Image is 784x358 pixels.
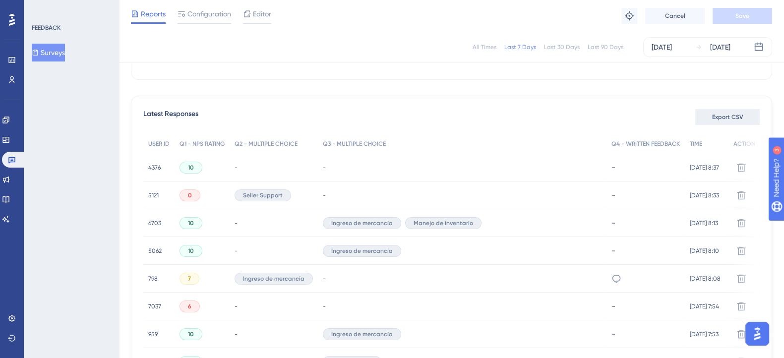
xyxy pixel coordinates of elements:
span: [DATE] 8:08 [690,275,721,283]
div: - [611,329,680,339]
span: Cancel [665,12,685,20]
span: Configuration [187,8,231,20]
div: Last 90 Days [588,43,623,51]
div: - [611,246,680,255]
div: FEEDBACK [32,24,60,32]
span: - [323,164,326,172]
span: - [323,191,326,199]
span: Reports [141,8,166,20]
button: Save [713,8,772,24]
div: - [611,301,680,311]
span: ACTION [733,140,755,148]
div: All Times [473,43,496,51]
span: 5062 [148,247,162,255]
span: - [235,302,238,310]
span: 6 [188,302,191,310]
span: [DATE] 8:10 [690,247,719,255]
span: Q4 - WRITTEN FEEDBACK [611,140,680,148]
span: 10 [188,247,194,255]
span: 959 [148,330,158,338]
div: Last 7 Days [504,43,536,51]
span: - [235,164,238,172]
span: - [323,302,326,310]
div: - [611,190,680,200]
span: [DATE] 7:54 [690,302,719,310]
div: 3 [69,5,72,13]
span: Editor [253,8,271,20]
span: [DATE] 7:53 [690,330,719,338]
span: Ingreso de mercancía [331,330,393,338]
span: Q3 - MULTIPLE CHOICE [323,140,386,148]
span: Q1 - NPS RATING [180,140,225,148]
button: Cancel [645,8,705,24]
span: [DATE] 8:33 [690,191,719,199]
button: Export CSV [695,109,760,125]
span: 4376 [148,164,161,172]
div: [DATE] [652,41,672,53]
div: Last 30 Days [544,43,580,51]
span: Save [735,12,749,20]
div: - [611,218,680,228]
span: 7 [188,275,191,283]
span: Manejo de inventario [414,219,473,227]
span: - [235,219,238,227]
span: USER ID [148,140,170,148]
span: 7037 [148,302,161,310]
span: 10 [188,219,194,227]
span: - [235,247,238,255]
span: 10 [188,164,194,172]
button: Surveys [32,44,65,61]
span: 5121 [148,191,159,199]
span: [DATE] 8:37 [690,164,719,172]
span: - [235,330,238,338]
span: TIME [690,140,702,148]
span: Export CSV [712,113,743,121]
span: Latest Responses [143,108,198,126]
div: [DATE] [710,41,730,53]
div: - [611,163,680,172]
span: 0 [188,191,192,199]
span: [DATE] 8:13 [690,219,718,227]
span: 10 [188,330,194,338]
span: Ingreso de mercancía [331,219,393,227]
span: Ingreso de mercancía [331,247,393,255]
span: Ingreso de mercancía [243,275,304,283]
iframe: UserGuiding AI Assistant Launcher [742,319,772,349]
span: 6703 [148,219,161,227]
span: Need Help? [23,2,62,14]
span: 798 [148,275,158,283]
span: Q2 - MULTIPLE CHOICE [235,140,298,148]
span: - [323,275,326,283]
span: Seller Support [243,191,283,199]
